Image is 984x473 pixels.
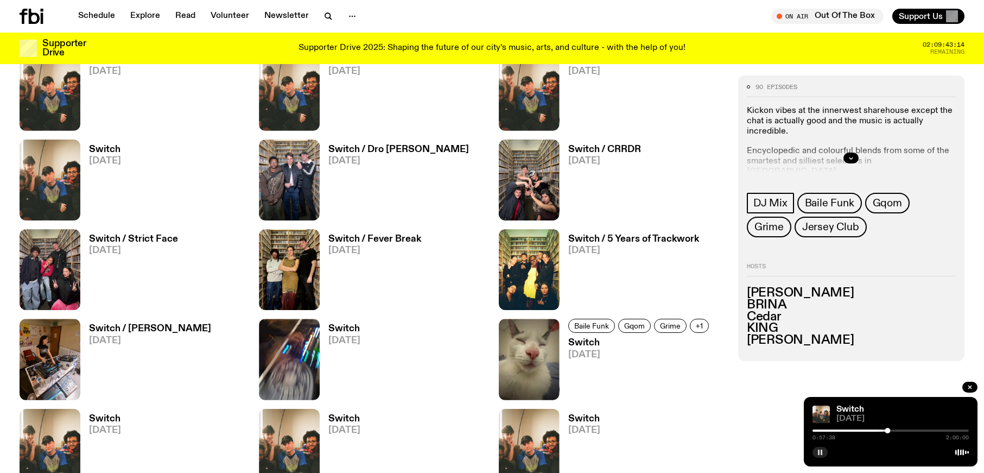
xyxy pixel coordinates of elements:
span: [DATE] [89,336,211,345]
a: Switch / [PERSON_NAME][DATE] [80,324,211,400]
span: [DATE] [328,246,421,255]
a: Switch / Dro [PERSON_NAME][DATE] [320,145,469,220]
h3: Switch / Dro [PERSON_NAME] [328,145,469,154]
a: Explore [124,9,167,24]
span: DJ Mix [753,197,788,209]
span: [DATE] [89,426,121,435]
a: Schedule [72,9,122,24]
a: Switch[DATE] [560,55,600,130]
h3: Switch [89,414,121,424]
span: [DATE] [328,336,360,345]
span: Jersey Club [802,221,859,233]
span: [DATE] [836,415,969,423]
span: 02:09:43:14 [923,42,964,48]
img: A warm film photo of the switch team sitting close together. from left to right: Cedar, Lau, Sand... [499,49,560,130]
a: Switch / CRRDR[DATE] [560,145,641,220]
a: Switch[DATE] [80,55,121,130]
span: Remaining [930,49,964,55]
span: [DATE] [568,426,600,435]
a: Gqom [865,193,910,213]
a: Switch / Strict Face[DATE] [80,235,178,310]
span: Support Us [899,11,943,21]
span: 2:00:00 [946,435,969,440]
span: [DATE] [328,156,469,166]
h3: BRINA [747,299,956,311]
a: Newsletter [258,9,315,24]
a: Read [169,9,202,24]
span: [DATE] [328,426,360,435]
a: Switch / 5 Years of Trackwork[DATE] [560,235,699,310]
h3: Supporter Drive [42,39,86,58]
a: DJ Mix [747,193,794,213]
a: Switch [836,405,864,414]
a: Grime [747,217,791,237]
p: Supporter Drive 2025: Shaping the future of our city’s music, arts, and culture - with the help o... [299,43,685,53]
h3: Switch / Strict Face [89,235,178,244]
h2: Hosts [747,263,956,276]
h3: Switch [89,145,121,154]
a: Switch[DATE] [560,338,712,400]
span: [DATE] [89,156,121,166]
button: On AirOut Of The Box [771,9,884,24]
span: [DATE] [328,67,360,76]
a: Baile Funk [797,193,862,213]
a: Switch[DATE] [320,324,360,400]
span: [DATE] [568,156,641,166]
h3: Switch [568,414,600,424]
img: A warm film photo of the switch team sitting close together. from left to right: Cedar, Lau, Sand... [20,49,80,130]
h3: Switch [568,338,712,348]
span: Grime [754,221,784,233]
a: Jersey Club [795,217,867,237]
img: A warm film photo of the switch team sitting close together. from left to right: Cedar, Lau, Sand... [812,406,830,423]
a: Baile Funk [568,319,615,333]
h3: [PERSON_NAME] [747,334,956,346]
button: +1 [690,319,709,333]
span: Baile Funk [574,322,609,330]
a: Volunteer [204,9,256,24]
a: Switch[DATE] [320,55,360,130]
span: Baile Funk [805,197,854,209]
span: 0:57:38 [812,435,835,440]
a: Switch / Fever Break[DATE] [320,235,421,310]
a: Switch[DATE] [80,145,121,220]
img: A warm film photo of the switch team sitting close together. from left to right: Cedar, Lau, Sand... [20,140,80,220]
h3: Switch / [PERSON_NAME] [89,324,211,333]
h3: Switch [328,324,360,333]
span: [DATE] [89,67,121,76]
img: A warm film photo of the switch team sitting close together. from left to right: Cedar, Lau, Sand... [259,49,320,130]
span: [DATE] [568,246,699,255]
span: Gqom [873,197,902,209]
span: 90 episodes [756,84,797,90]
button: Support Us [892,9,964,24]
span: [DATE] [568,350,712,360]
span: +1 [696,322,703,330]
span: Grime [660,322,681,330]
span: [DATE] [89,246,178,255]
span: Gqom [624,322,645,330]
h3: [PERSON_NAME] [747,287,956,299]
a: Grime [654,319,687,333]
h3: KING [747,323,956,335]
h3: Switch [328,414,360,424]
span: [DATE] [568,67,600,76]
h3: Switch / Fever Break [328,235,421,244]
p: Kickon vibes at the innerwest sharehouse except the chat is actually good and the music is actual... [747,106,956,137]
h3: Switch / 5 Years of Trackwork [568,235,699,244]
h3: Switch / CRRDR [568,145,641,154]
h3: Cedar [747,311,956,323]
a: Gqom [618,319,651,333]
